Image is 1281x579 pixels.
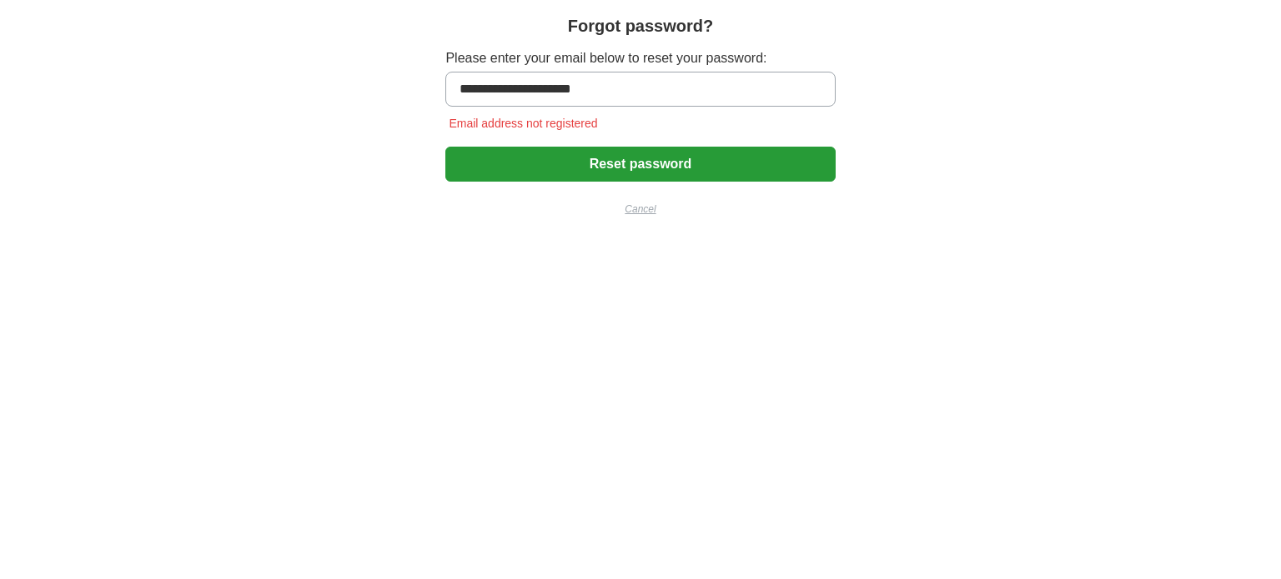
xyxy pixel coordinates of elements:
[445,117,600,130] span: Email address not registered
[445,48,835,68] label: Please enter your email below to reset your password:
[445,202,835,217] a: Cancel
[445,147,835,182] button: Reset password
[568,13,713,38] h1: Forgot password?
